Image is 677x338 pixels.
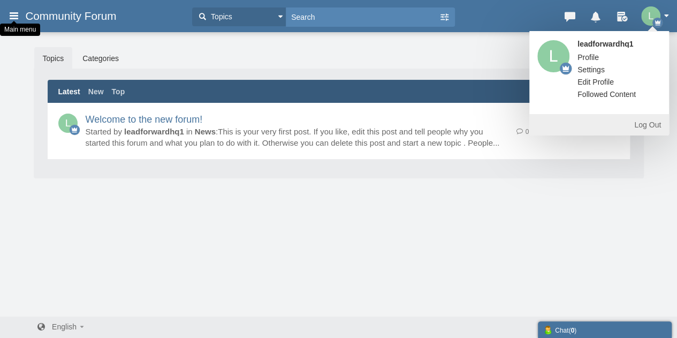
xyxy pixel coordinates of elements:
img: 54UdfEAAAAGSURBVAMA1GZADzPIoKYAAAAASUVORK5CYII= [537,40,569,72]
span: Topics [208,11,232,22]
strong: 0 [570,327,574,334]
strong: leadforwardhq1 [569,40,659,48]
a: Latest [58,86,80,97]
span: English [52,322,77,331]
a: Followed Content [569,89,644,100]
a: New [88,86,104,97]
a: Log Out [529,114,669,136]
a: Welcome to the new forum! [86,114,203,125]
a: News [195,127,216,136]
span: 0 [526,128,529,136]
img: 54UdfEAAAAGSURBVAMA1GZADzPIoKYAAAAASUVORK5CYII= [641,6,660,26]
a: leadforwardhq1 [124,127,184,136]
span: Community Forum [25,10,124,22]
button: Topics [192,7,286,26]
input: Search [286,7,439,26]
img: 54UdfEAAAAGSURBVAMA1GZADzPIoKYAAAAASUVORK5CYII= [58,114,78,133]
a: Profile [569,52,607,63]
span: Profile [577,53,599,62]
span: ( ) [568,327,576,334]
a: Topics [34,47,73,70]
div: Chat [543,324,666,335]
a: Top [112,86,125,97]
a: Edit Profile [569,77,622,87]
a: Categories [74,47,127,70]
a: Community Forum [25,6,187,26]
a: Settings [569,64,613,75]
